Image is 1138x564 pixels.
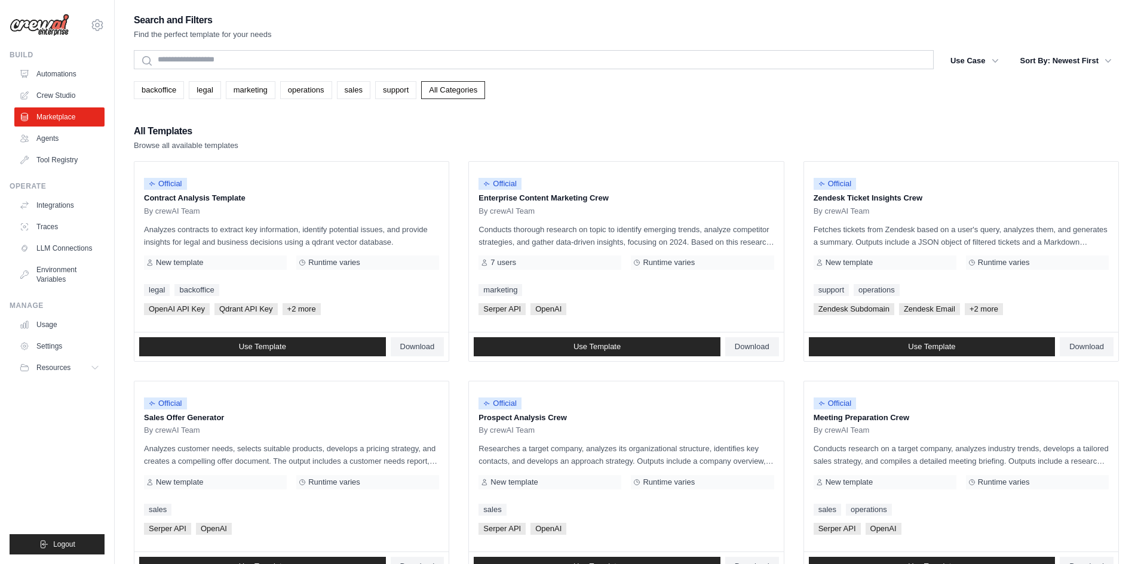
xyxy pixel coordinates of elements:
div: Build [10,50,105,60]
span: By crewAI Team [144,207,200,216]
span: Runtime varies [978,477,1030,487]
span: Official [144,178,187,190]
a: marketing [478,284,522,296]
p: Sales Offer Generator [144,412,439,424]
a: support [375,81,416,99]
span: Qdrant API Key [214,303,278,315]
a: All Categories [421,81,485,99]
span: OpenAI [530,523,566,535]
span: Download [400,342,435,352]
button: Use Case [943,50,1006,72]
span: Runtime varies [308,477,360,487]
span: +2 more [283,303,321,315]
span: OpenAI [866,523,901,535]
a: backoffice [134,81,184,99]
h2: All Templates [134,123,238,140]
p: Analyzes contracts to extract key information, identify potential issues, and provide insights fo... [144,223,439,248]
span: Official [814,178,857,190]
a: operations [846,504,892,516]
span: Logout [53,540,75,549]
span: +2 more [965,303,1003,315]
a: Crew Studio [14,86,105,105]
span: New template [156,258,203,267]
span: Serper API [144,523,191,535]
a: Download [391,337,444,356]
a: Environment Variables [14,260,105,289]
a: sales [814,504,841,516]
span: By crewAI Team [478,426,535,435]
p: Zendesk Ticket Insights Crew [814,192,1109,204]
span: Runtime varies [978,258,1030,267]
a: Settings [14,337,105,356]
a: Download [725,337,779,356]
span: Official [144,397,187,409]
span: Resources [36,363,70,372]
span: New template [490,477,538,487]
p: Prospect Analysis Crew [478,412,774,424]
button: Sort By: Newest First [1013,50,1119,72]
p: Find the perfect template for your needs [134,29,272,41]
a: sales [337,81,370,99]
h2: Search and Filters [134,12,272,29]
span: Use Template [239,342,286,352]
a: Tool Registry [14,150,105,169]
a: LLM Connections [14,239,105,258]
a: backoffice [174,284,219,296]
p: Researches a target company, analyzes its organizational structure, identifies key contacts, and ... [478,442,774,467]
button: Logout [10,534,105,554]
span: Use Template [908,342,955,352]
span: Zendesk Subdomain [814,303,894,315]
span: Runtime varies [643,258,695,267]
a: Use Template [809,337,1056,356]
a: Marketplace [14,107,105,127]
span: OpenAI [530,303,566,315]
a: support [814,284,849,296]
img: Logo [10,14,69,36]
a: sales [478,504,506,516]
a: legal [189,81,220,99]
p: Meeting Preparation Crew [814,412,1109,424]
span: Runtime varies [308,258,360,267]
a: Automations [14,64,105,84]
a: legal [144,284,170,296]
span: Official [814,397,857,409]
div: Operate [10,181,105,191]
a: Integrations [14,196,105,215]
button: Resources [14,358,105,377]
span: Runtime varies [643,477,695,487]
span: 7 users [490,258,516,267]
span: Download [735,342,769,352]
a: operations [854,284,900,296]
p: Browse all available templates [134,140,238,152]
span: Serper API [478,303,526,315]
p: Analyzes customer needs, selects suitable products, develops a pricing strategy, and creates a co... [144,442,439,467]
span: Serper API [814,523,861,535]
p: Enterprise Content Marketing Crew [478,192,774,204]
span: Zendesk Email [899,303,960,315]
span: By crewAI Team [814,207,870,216]
span: OpenAI [196,523,232,535]
span: By crewAI Team [814,426,870,435]
span: New template [826,258,873,267]
span: Serper API [478,523,526,535]
span: New template [826,477,873,487]
a: Use Template [139,337,386,356]
span: Official [478,397,522,409]
p: Contract Analysis Template [144,192,439,204]
a: sales [144,504,171,516]
a: Download [1060,337,1114,356]
span: By crewAI Team [144,426,200,435]
span: OpenAI API Key [144,303,210,315]
p: Fetches tickets from Zendesk based on a user's query, analyzes them, and generates a summary. Out... [814,223,1109,248]
a: Agents [14,129,105,148]
a: Use Template [474,337,720,356]
a: Usage [14,315,105,334]
a: Traces [14,217,105,236]
p: Conducts research on a target company, analyzes industry trends, develops a tailored sales strate... [814,442,1109,467]
span: New template [156,477,203,487]
span: Download [1069,342,1104,352]
div: Manage [10,301,105,310]
a: operations [280,81,332,99]
span: Use Template [573,342,621,352]
span: By crewAI Team [478,207,535,216]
